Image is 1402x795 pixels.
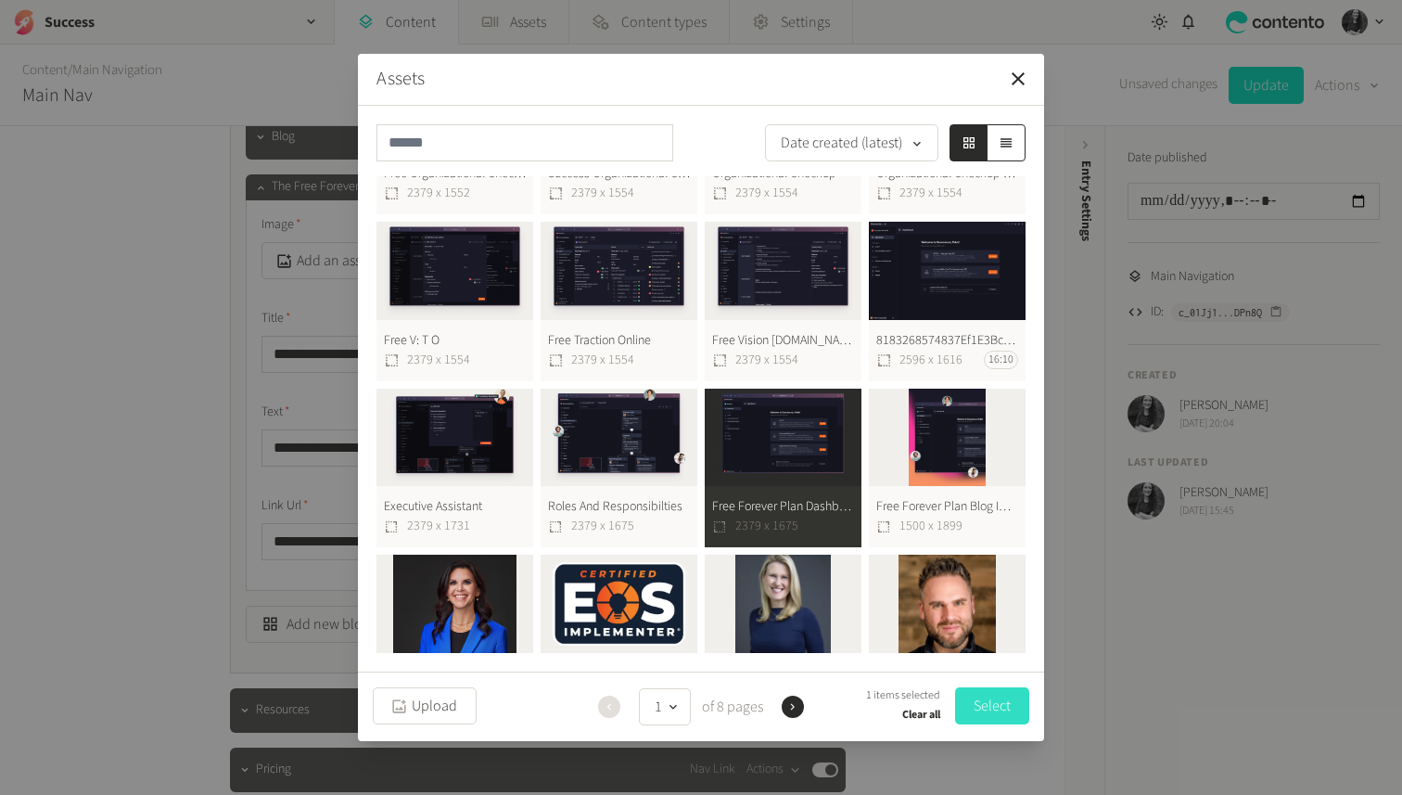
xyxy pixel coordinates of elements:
[373,687,477,724] button: Upload
[902,704,940,726] button: Clear all
[376,65,425,93] button: Assets
[639,688,691,725] button: 1
[765,124,938,161] button: Date created (latest)
[866,687,940,704] span: 1 items selected
[955,687,1029,724] button: Select
[698,696,763,718] span: of 8 pages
